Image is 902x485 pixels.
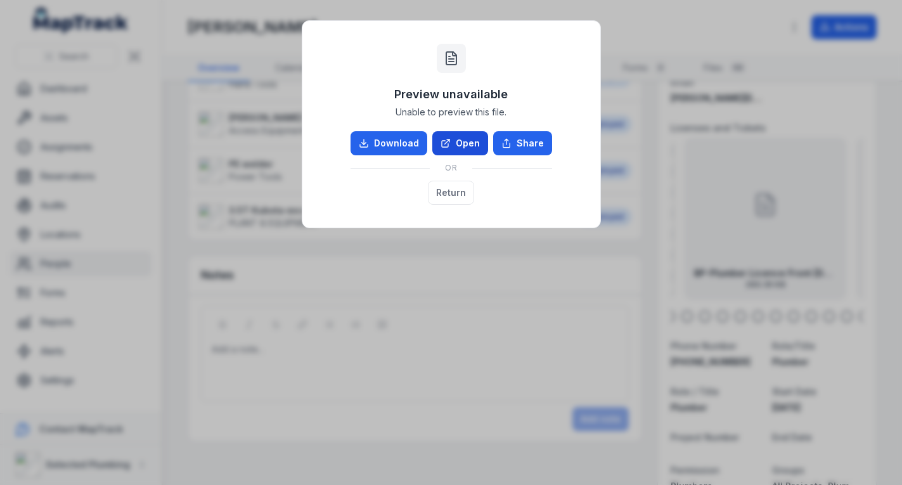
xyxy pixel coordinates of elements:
a: Open [432,131,488,155]
a: Download [351,131,427,155]
span: Unable to preview this file. [396,106,506,119]
button: Share [493,131,552,155]
button: Return [428,181,474,205]
div: OR [351,155,552,181]
h3: Preview unavailable [394,86,508,103]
